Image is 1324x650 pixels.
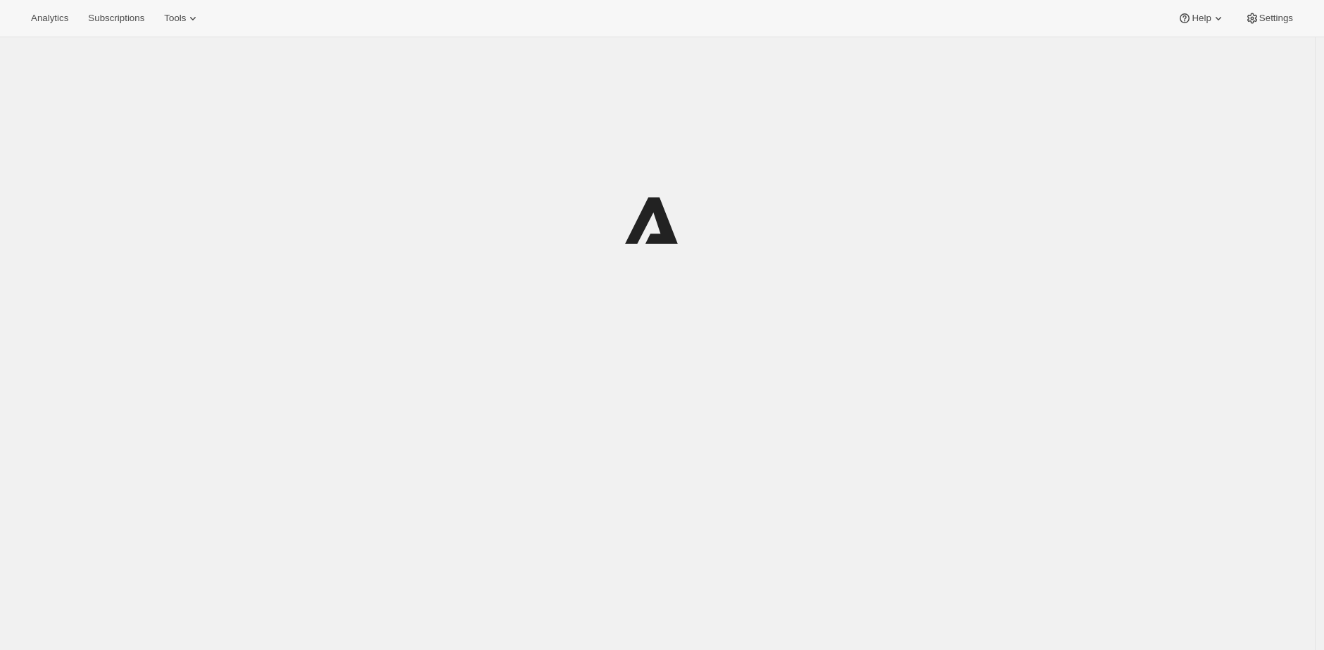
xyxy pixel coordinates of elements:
button: Help [1169,8,1233,28]
button: Subscriptions [80,8,153,28]
button: Analytics [23,8,77,28]
span: Help [1192,13,1211,24]
button: Settings [1237,8,1301,28]
button: Tools [156,8,208,28]
span: Settings [1259,13,1293,24]
span: Analytics [31,13,68,24]
span: Subscriptions [88,13,144,24]
span: Tools [164,13,186,24]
